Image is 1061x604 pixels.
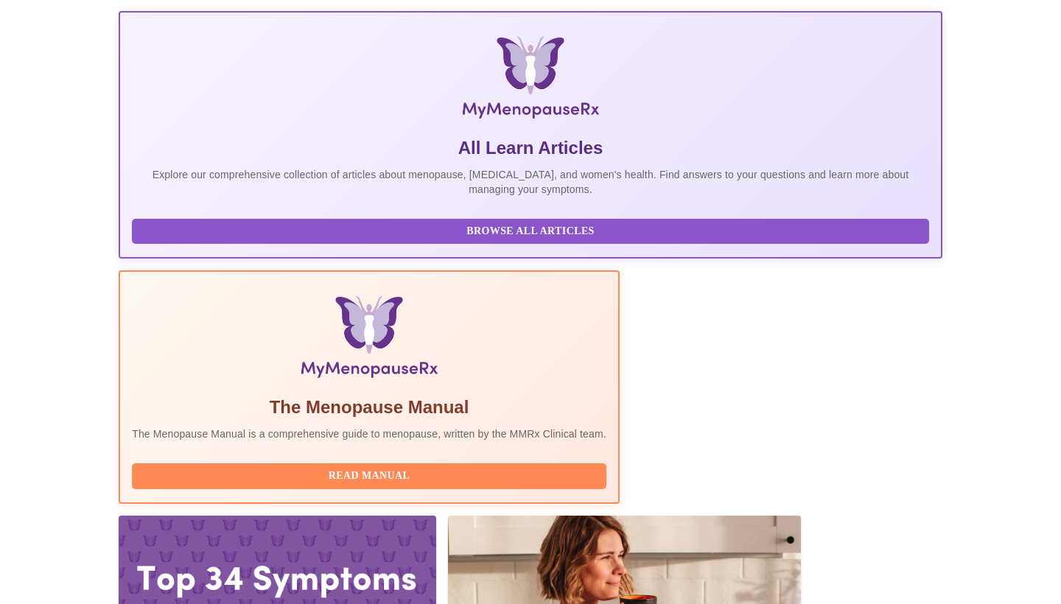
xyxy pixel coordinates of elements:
[132,136,929,160] h5: All Learn Articles
[132,468,610,481] a: Read Manual
[132,219,929,245] button: Browse All Articles
[256,36,805,124] img: MyMenopauseRx Logo
[132,426,606,441] p: The Menopause Manual is a comprehensive guide to menopause, written by the MMRx Clinical team.
[147,467,592,485] span: Read Manual
[132,463,606,489] button: Read Manual
[132,224,933,236] a: Browse All Articles
[132,396,606,419] h5: The Menopause Manual
[207,295,530,384] img: Menopause Manual
[132,167,929,197] p: Explore our comprehensive collection of articles about menopause, [MEDICAL_DATA], and women's hea...
[147,222,914,241] span: Browse All Articles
